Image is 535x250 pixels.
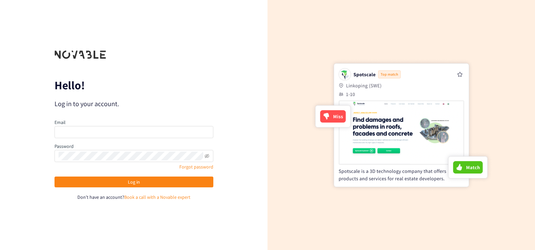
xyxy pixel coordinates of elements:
[55,119,66,125] label: Email
[55,99,213,108] p: Log in to your account.
[55,143,74,149] label: Password
[55,80,213,91] p: Hello!
[55,177,213,187] button: Log in
[205,154,209,158] span: eye-invisible
[128,178,140,186] span: Log in
[77,194,124,200] span: Don't have an account?
[179,164,213,170] a: Forgot password
[124,194,190,200] a: Book a call with a Novable expert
